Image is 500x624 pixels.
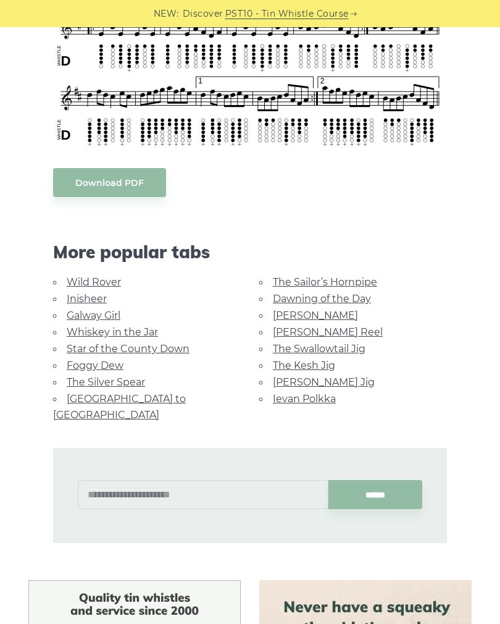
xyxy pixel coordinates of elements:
a: Foggy Dew [67,360,123,371]
a: The Silver Spear [67,376,145,388]
a: Star of the County Down [67,343,190,355]
a: [PERSON_NAME] Reel [273,326,383,338]
a: The Swallowtail Jig [273,343,365,355]
a: Dawning of the Day [273,293,371,305]
a: [PERSON_NAME] Jig [273,376,375,388]
span: NEW: [154,7,179,21]
a: [PERSON_NAME] [273,310,358,321]
a: Ievan Polkka [273,393,336,405]
a: Whiskey in the Jar [67,326,158,338]
a: Inisheer [67,293,107,305]
span: More popular tabs [53,242,447,263]
a: PST10 - Tin Whistle Course [225,7,349,21]
span: Discover [183,7,223,21]
a: [GEOGRAPHIC_DATA] to [GEOGRAPHIC_DATA] [53,393,186,421]
a: Wild Rover [67,276,121,288]
a: The Sailor’s Hornpipe [273,276,377,288]
a: Galway Girl [67,310,120,321]
a: The Kesh Jig [273,360,335,371]
a: Download PDF [53,168,166,197]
